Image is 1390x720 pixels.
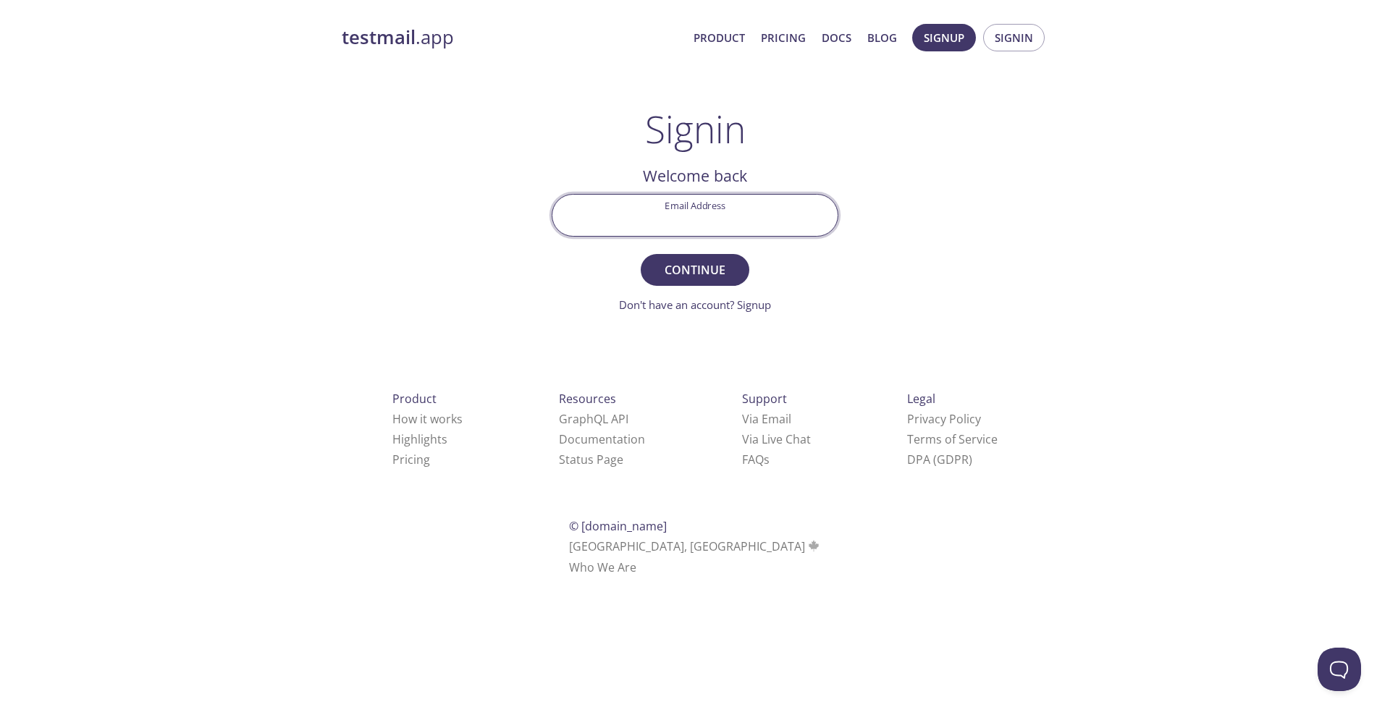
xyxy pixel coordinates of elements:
a: Who We Are [569,559,636,575]
a: Via Live Chat [742,431,811,447]
span: Signin [995,28,1033,47]
h1: Signin [645,107,746,151]
span: Signup [924,28,964,47]
a: How it works [392,411,463,427]
span: Legal [907,391,935,407]
span: Continue [657,260,733,280]
span: Product [392,391,437,407]
span: Resources [559,391,616,407]
a: Status Page [559,452,623,467]
a: Documentation [559,431,645,447]
a: testmail.app [342,25,682,50]
span: © [DOMAIN_NAME] [569,518,667,534]
button: Continue [641,254,749,286]
span: s [764,452,770,467]
a: GraphQL API [559,411,628,427]
a: Via Email [742,411,791,427]
h2: Welcome back [552,164,838,188]
a: Blog [867,28,897,47]
a: DPA (GDPR) [907,452,972,467]
a: Don't have an account? Signup [619,297,771,312]
a: Terms of Service [907,431,998,447]
button: Signup [912,24,976,51]
button: Signin [983,24,1045,51]
a: Product [694,28,745,47]
strong: testmail [342,25,416,50]
a: Pricing [392,452,430,467]
a: Pricing [761,28,806,47]
a: FAQ [742,452,770,467]
span: [GEOGRAPHIC_DATA], [GEOGRAPHIC_DATA] [569,538,822,554]
span: Support [742,391,787,407]
a: Privacy Policy [907,411,981,427]
iframe: Help Scout Beacon - Open [1318,648,1361,691]
a: Docs [822,28,851,47]
a: Highlights [392,431,447,447]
